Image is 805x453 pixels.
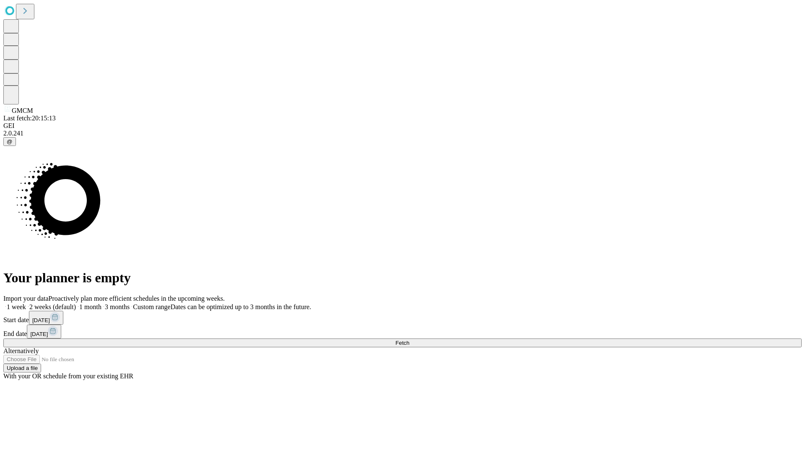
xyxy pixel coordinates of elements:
[30,331,48,337] span: [DATE]
[3,122,802,130] div: GEI
[49,295,225,302] span: Proactively plan more efficient schedules in the upcoming weeks.
[27,325,61,338] button: [DATE]
[3,347,39,354] span: Alternatively
[3,295,49,302] span: Import your data
[3,372,133,380] span: With your OR schedule from your existing EHR
[171,303,311,310] span: Dates can be optimized up to 3 months in the future.
[3,311,802,325] div: Start date
[29,311,63,325] button: [DATE]
[133,303,170,310] span: Custom range
[7,303,26,310] span: 1 week
[3,270,802,286] h1: Your planner is empty
[395,340,409,346] span: Fetch
[12,107,33,114] span: GMCM
[3,115,56,122] span: Last fetch: 20:15:13
[3,364,41,372] button: Upload a file
[7,138,13,145] span: @
[3,137,16,146] button: @
[79,303,101,310] span: 1 month
[32,317,50,323] span: [DATE]
[29,303,76,310] span: 2 weeks (default)
[3,338,802,347] button: Fetch
[3,325,802,338] div: End date
[3,130,802,137] div: 2.0.241
[105,303,130,310] span: 3 months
